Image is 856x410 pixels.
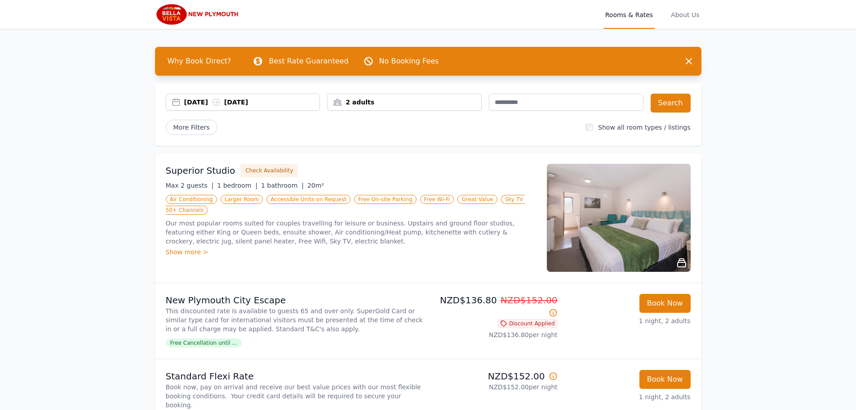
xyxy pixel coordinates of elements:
span: 20m² [307,182,324,189]
p: This discounted rate is available to guests 65 and over only. SuperGold Card or similar type card... [166,306,425,333]
div: 2 adults [328,98,481,107]
p: 1 night, 2 adults [565,392,691,401]
span: Great Value [457,195,497,204]
p: NZD$136.80 per night [432,330,558,339]
span: Free On-site Parking [354,195,417,204]
p: Book now, pay on arrival and receive our best value prices with our most flexible booking conditi... [166,383,425,410]
span: Air Conditioning [166,195,217,204]
p: Best Rate Guaranteed [269,56,348,67]
p: No Booking Fees [379,56,439,67]
span: NZD$152.00 [501,295,558,306]
div: [DATE] [DATE] [184,98,320,107]
span: Discount Applied [497,319,558,328]
p: 1 night, 2 adults [565,316,691,325]
span: Free Cancellation until ... [166,338,242,347]
p: New Plymouth City Escape [166,294,425,306]
p: NZD$136.80 [432,294,558,319]
button: Search [651,94,691,113]
p: Our most popular rooms suited for couples travelling for leisure or business. Upstairs and ground... [166,219,536,246]
span: Why Book Direct? [160,52,239,70]
button: Book Now [639,370,691,389]
button: Check Availability [240,164,298,177]
img: Bella Vista New Plymouth [155,4,241,25]
span: Max 2 guests | [166,182,214,189]
p: NZD$152.00 [432,370,558,383]
div: Show more > [166,248,536,257]
button: Book Now [639,294,691,313]
h3: Superior Studio [166,164,235,177]
label: Show all room types / listings [598,124,690,131]
span: 1 bedroom | [217,182,257,189]
p: Standard Flexi Rate [166,370,425,383]
span: Free Wi-Fi [420,195,454,204]
p: NZD$152.00 per night [432,383,558,392]
span: 1 bathroom | [261,182,304,189]
span: Larger Room [221,195,263,204]
span: More Filters [166,120,217,135]
span: Accessible Units on Request [266,195,350,204]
